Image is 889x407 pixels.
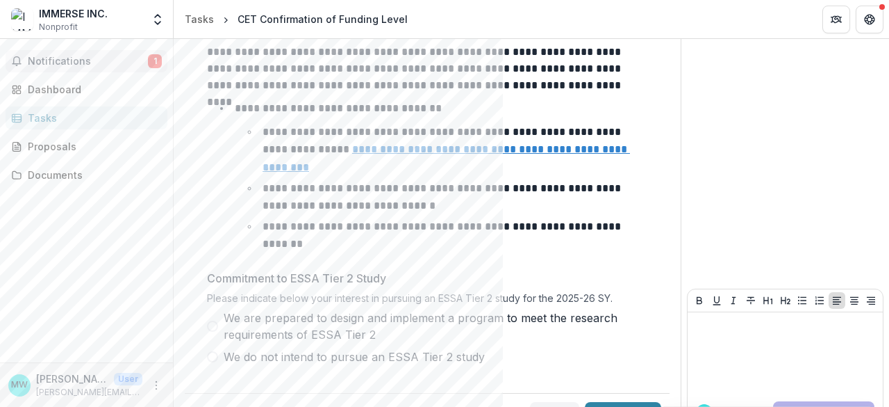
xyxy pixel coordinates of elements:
[185,12,214,26] div: Tasks
[863,292,879,309] button: Align Right
[777,292,794,309] button: Heading 2
[846,292,863,309] button: Align Center
[36,386,142,399] p: [PERSON_NAME][EMAIL_ADDRESS][DOMAIN_NAME]
[6,135,167,158] a: Proposals
[856,6,883,33] button: Get Help
[28,139,156,154] div: Proposals
[11,381,28,390] div: Misty Wilson
[822,6,850,33] button: Partners
[829,292,845,309] button: Align Left
[708,292,725,309] button: Underline
[6,106,167,129] a: Tasks
[36,372,108,386] p: [PERSON_NAME]
[6,78,167,101] a: Dashboard
[6,50,167,72] button: Notifications1
[28,168,156,182] div: Documents
[179,9,219,29] a: Tasks
[11,8,33,31] img: IMMERSE INC.
[148,6,167,33] button: Open entity switcher
[28,111,156,125] div: Tasks
[148,54,162,68] span: 1
[28,56,148,67] span: Notifications
[794,292,811,309] button: Bullet List
[148,377,165,394] button: More
[224,349,485,365] span: We do not intend to pursue an ESSA Tier 2 study
[691,292,708,309] button: Bold
[742,292,759,309] button: Strike
[6,163,167,186] a: Documents
[179,9,413,29] nav: breadcrumb
[39,21,78,33] span: Nonprofit
[28,82,156,97] div: Dashboard
[238,12,408,26] div: CET Confirmation of Funding Level
[725,292,742,309] button: Italicize
[39,6,108,21] div: IMMERSE INC.
[760,292,776,309] button: Heading 1
[811,292,828,309] button: Ordered List
[114,373,142,385] p: User
[207,270,386,287] p: Commitment to ESSA Tier 2 Study
[207,292,647,310] div: Please indicate below your interest in pursuing an ESSA Tier 2 study for the 2025-26 SY.
[224,310,647,343] span: We are prepared to design and implement a program to meet the research requirements of ESSA Tier 2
